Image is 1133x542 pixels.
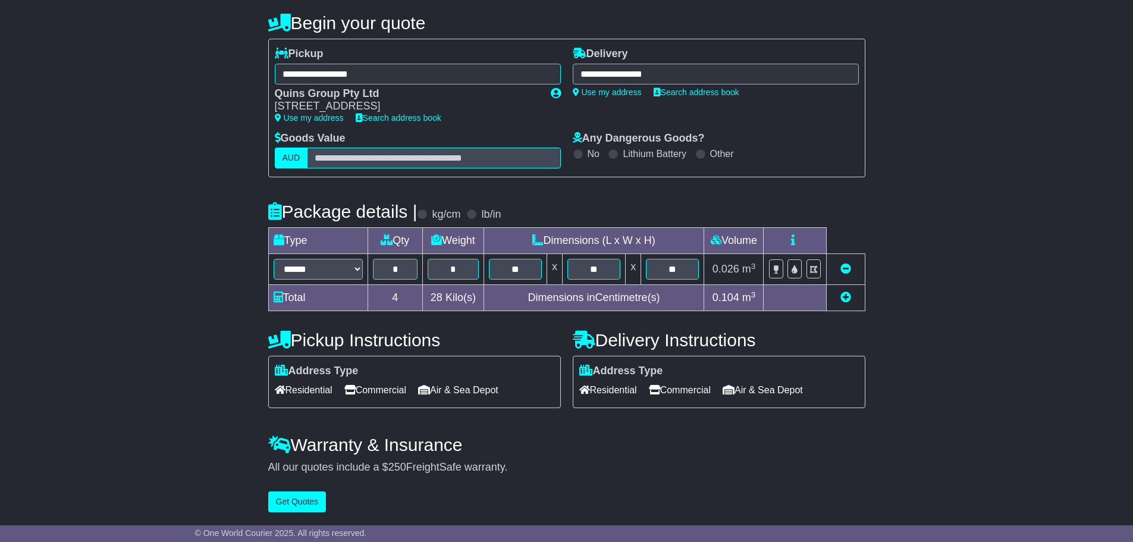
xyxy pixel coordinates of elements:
label: Delivery [573,48,628,61]
span: Commercial [649,381,711,399]
sup: 3 [751,290,756,299]
span: © One World Courier 2025. All rights reserved. [195,528,367,538]
a: Add new item [840,292,851,303]
label: Address Type [579,365,663,378]
td: 4 [368,285,423,311]
label: AUD [275,148,308,168]
span: m [742,292,756,303]
div: [STREET_ADDRESS] [275,100,539,113]
label: Other [710,148,734,159]
sup: 3 [751,262,756,271]
h4: Delivery Instructions [573,330,865,350]
span: Air & Sea Depot [418,381,498,399]
td: Type [268,228,368,254]
h4: Pickup Instructions [268,330,561,350]
td: Volume [704,228,764,254]
span: Residential [275,381,332,399]
h4: Begin your quote [268,13,865,33]
span: 0.104 [713,292,739,303]
div: All our quotes include a $ FreightSafe warranty. [268,461,865,474]
button: Get Quotes [268,491,327,512]
td: Total [268,285,368,311]
a: Search address book [356,113,441,123]
label: lb/in [481,208,501,221]
label: Lithium Battery [623,148,686,159]
a: Use my address [573,87,642,97]
td: Weight [423,228,484,254]
td: Dimensions (L x W x H) [484,228,704,254]
h4: Package details | [268,202,418,221]
td: Kilo(s) [423,285,484,311]
label: kg/cm [432,208,460,221]
td: Qty [368,228,423,254]
span: Air & Sea Depot [723,381,803,399]
div: Quins Group Pty Ltd [275,87,539,101]
label: Any Dangerous Goods? [573,132,705,145]
span: 250 [388,461,406,473]
span: 28 [431,292,442,303]
h4: Warranty & Insurance [268,435,865,455]
label: Address Type [275,365,359,378]
label: No [588,148,600,159]
td: Dimensions in Centimetre(s) [484,285,704,311]
span: 0.026 [713,263,739,275]
a: Search address book [654,87,739,97]
span: Commercial [344,381,406,399]
label: Pickup [275,48,324,61]
label: Goods Value [275,132,346,145]
td: x [626,254,641,285]
a: Remove this item [840,263,851,275]
span: m [742,263,756,275]
td: x [547,254,562,285]
span: Residential [579,381,637,399]
a: Use my address [275,113,344,123]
